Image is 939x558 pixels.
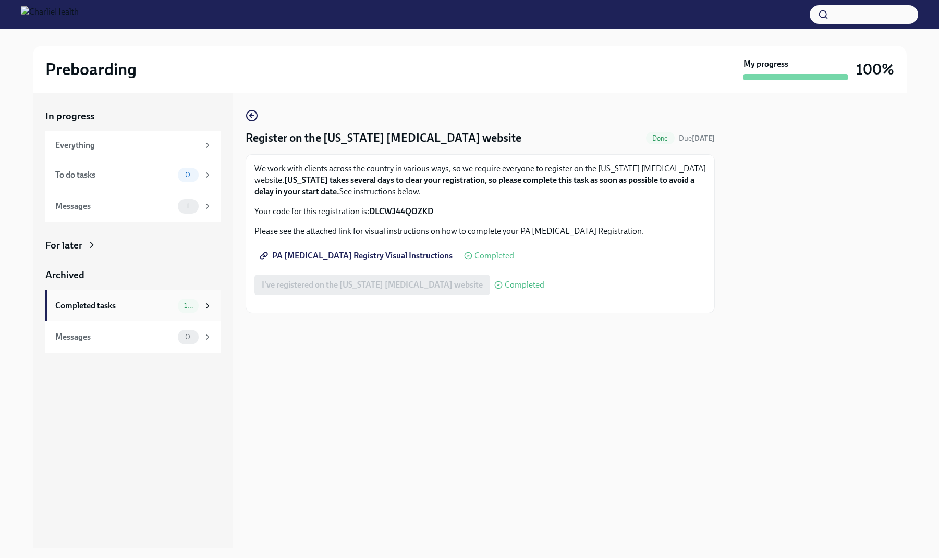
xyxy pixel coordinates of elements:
[369,206,433,216] strong: DLCWJ44QOZKD
[45,131,221,159] a: Everything
[45,239,221,252] a: For later
[254,245,460,266] a: PA [MEDICAL_DATA] Registry Visual Instructions
[246,130,521,146] h4: Register on the [US_STATE] [MEDICAL_DATA] website
[474,252,514,260] span: Completed
[743,58,788,70] strong: My progress
[679,133,715,143] span: August 19th, 2025 09:00
[679,134,715,143] span: Due
[45,268,221,282] a: Archived
[856,60,894,79] h3: 100%
[55,169,174,181] div: To do tasks
[45,321,221,353] a: Messages0
[45,191,221,222] a: Messages1
[45,109,221,123] a: In progress
[21,6,79,23] img: CharlieHealth
[179,333,197,341] span: 0
[262,251,453,261] span: PA [MEDICAL_DATA] Registry Visual Instructions
[55,201,174,212] div: Messages
[179,171,197,179] span: 0
[45,59,137,80] h2: Preboarding
[646,134,675,142] span: Done
[178,302,199,309] span: 10
[180,202,196,210] span: 1
[45,239,82,252] div: For later
[55,300,174,312] div: Completed tasks
[254,175,694,196] strong: [US_STATE] takes several days to clear your registration, so please complete this task as soon as...
[45,290,221,321] a: Completed tasks10
[55,331,174,343] div: Messages
[254,163,706,197] p: We work with clients across the country in various ways, so we require everyone to register on th...
[254,226,706,237] p: Please see the attached link for visual instructions on how to complete your PA [MEDICAL_DATA] Re...
[55,140,199,151] div: Everything
[692,134,715,143] strong: [DATE]
[254,206,706,217] p: Your code for this registration is:
[45,159,221,191] a: To do tasks0
[505,281,544,289] span: Completed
